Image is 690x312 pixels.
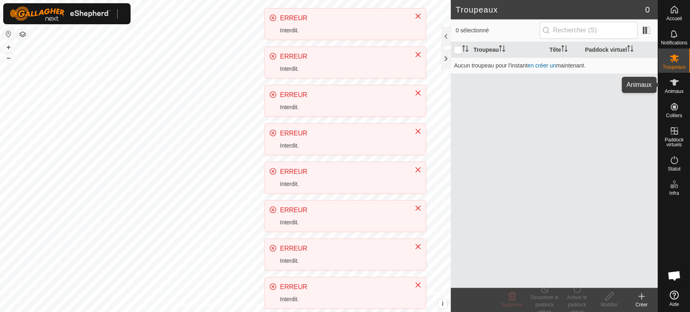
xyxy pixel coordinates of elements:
input: Rechercher (S) [540,22,637,39]
th: Troupeau [470,42,546,58]
div: Open chat [662,264,686,288]
div: Interdit. [280,26,406,35]
div: ERREUR [280,13,406,23]
div: Interdit. [280,180,406,188]
div: ERREUR [280,244,406,253]
span: Aide [669,302,679,307]
span: Paddock virtuels [660,137,688,147]
button: Couches de carte [18,30,27,39]
button: Close [412,279,424,291]
button: Réinitialiser la carte [4,29,13,39]
th: Paddock virtuel [582,42,658,58]
span: Accueil [666,16,682,21]
button: Close [412,241,424,252]
div: Interdit. [280,103,406,112]
div: ERREUR [280,282,406,292]
div: Interdit. [280,295,406,304]
span: Notifications [661,40,687,45]
div: Interdit. [280,65,406,73]
div: ERREUR [280,52,406,61]
p-sorticon: Activer pour trier [499,46,505,53]
span: Statut [668,167,680,171]
a: Aide [658,287,690,310]
p-sorticon: Activer pour trier [462,46,468,53]
span: i [442,300,443,307]
span: Supprimer [501,302,523,308]
div: ERREUR [280,129,406,138]
th: Tête [546,42,582,58]
button: – [4,53,13,63]
a: Politique de confidentialité [175,301,232,309]
p-sorticon: Activer pour trier [627,46,633,53]
button: Close [412,202,424,214]
a: Contactez-nous [241,301,275,309]
span: 0 sélectionné [456,26,540,35]
button: Close [412,126,424,137]
div: Interdit. [280,218,406,227]
span: Animaux [665,89,684,94]
td: Aucun troupeau pour l'instant maintenant. [451,57,658,74]
button: Close [412,87,424,99]
span: Infra [669,191,679,196]
span: 0 [645,4,650,16]
div: ERREUR [280,167,406,177]
span: Colliers [666,113,682,118]
button: Close [412,49,424,60]
p-sorticon: Activer pour trier [561,46,568,53]
span: Troupeaux [663,65,686,70]
div: Interdit. [280,141,406,150]
div: Modifier [593,301,625,308]
button: Close [412,11,424,22]
div: ERREUR [280,205,406,215]
button: Close [412,164,424,175]
button: i [438,299,447,308]
a: en créer un [528,62,556,69]
h2: Troupeaux [456,5,645,15]
button: + [4,42,13,52]
div: ERREUR [280,90,406,100]
div: Interdit. [280,257,406,265]
img: Logo Gallagher [10,6,111,21]
div: Créer [625,301,658,308]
